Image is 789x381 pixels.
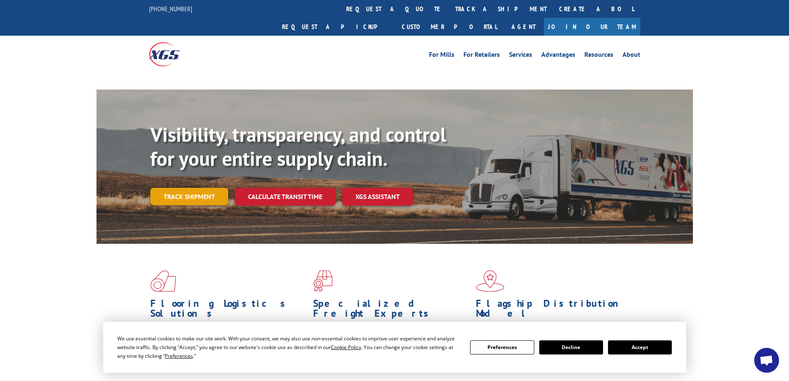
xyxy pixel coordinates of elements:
button: Preferences [470,340,534,354]
a: Join Our Team [544,18,640,36]
a: About [623,51,640,61]
img: xgs-icon-flagship-distribution-model-red [476,270,504,292]
span: Cookie Policy [331,344,361,351]
a: Track shipment [150,188,228,205]
a: XGS ASSISTANT [342,188,413,206]
a: Resources [584,51,613,61]
a: For Mills [429,51,454,61]
button: Decline [539,340,603,354]
button: Accept [608,340,672,354]
b: Visibility, transparency, and control for your entire supply chain. [150,121,446,171]
h1: Flooring Logistics Solutions [150,298,307,323]
a: [PHONE_NUMBER] [149,5,192,13]
div: We use essential cookies to make our site work. With your consent, we may also use non-essential ... [117,334,460,360]
div: Cookie Consent Prompt [103,322,686,373]
img: xgs-icon-focused-on-flooring-red [313,270,333,292]
h1: Specialized Freight Experts [313,298,470,323]
h1: Flagship Distribution Model [476,298,632,323]
a: Open chat [754,348,779,373]
a: Advantages [541,51,575,61]
a: Calculate transit time [235,188,335,206]
a: Request a pickup [276,18,396,36]
img: xgs-icon-total-supply-chain-intelligence-red [150,270,176,292]
span: Preferences [165,352,193,359]
a: Customer Portal [396,18,503,36]
a: Agent [503,18,544,36]
a: For Retailers [463,51,500,61]
a: Services [509,51,532,61]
